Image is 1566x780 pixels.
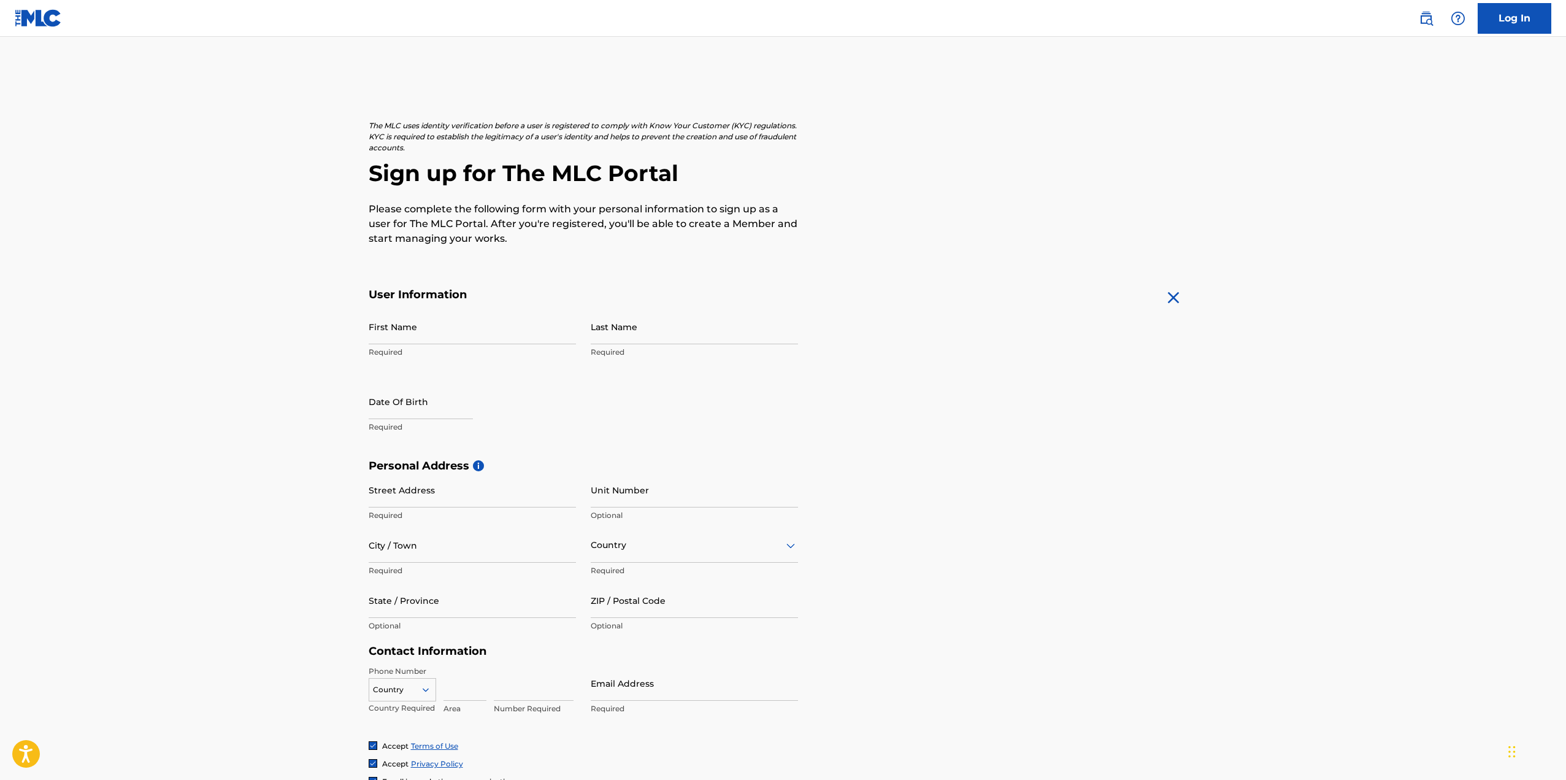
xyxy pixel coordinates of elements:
span: Accept [382,741,409,751]
p: Number Required [494,703,574,714]
img: checkbox [369,742,377,749]
h2: Sign up for The MLC Portal [369,160,1198,187]
p: Required [591,565,798,576]
p: Area [443,703,486,714]
p: Please complete the following form with your personal information to sign up as a user for The ML... [369,202,798,246]
a: Privacy Policy [411,759,463,768]
p: Required [369,347,576,358]
iframe: Chat Widget [1505,721,1566,780]
p: Country Required [369,703,436,714]
div: Drag [1508,733,1516,770]
img: search [1419,11,1434,26]
h5: Contact Information [369,644,798,658]
img: help [1451,11,1465,26]
p: Optional [369,620,576,631]
div: Help [1446,6,1470,31]
a: Log In [1478,3,1551,34]
p: The MLC uses identity verification before a user is registered to comply with Know Your Customer ... [369,120,798,153]
span: i [473,460,484,471]
p: Optional [591,510,798,521]
a: Public Search [1414,6,1438,31]
p: Required [369,510,576,521]
p: Required [591,347,798,358]
a: Terms of Use [411,741,458,751]
img: close [1164,288,1183,307]
p: Required [591,703,798,714]
p: Required [369,565,576,576]
h5: User Information [369,288,798,302]
img: MLC Logo [15,9,62,27]
img: checkbox [369,760,377,767]
p: Required [369,422,576,433]
p: Optional [591,620,798,631]
span: Accept [382,759,409,768]
h5: Personal Address [369,459,1198,473]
